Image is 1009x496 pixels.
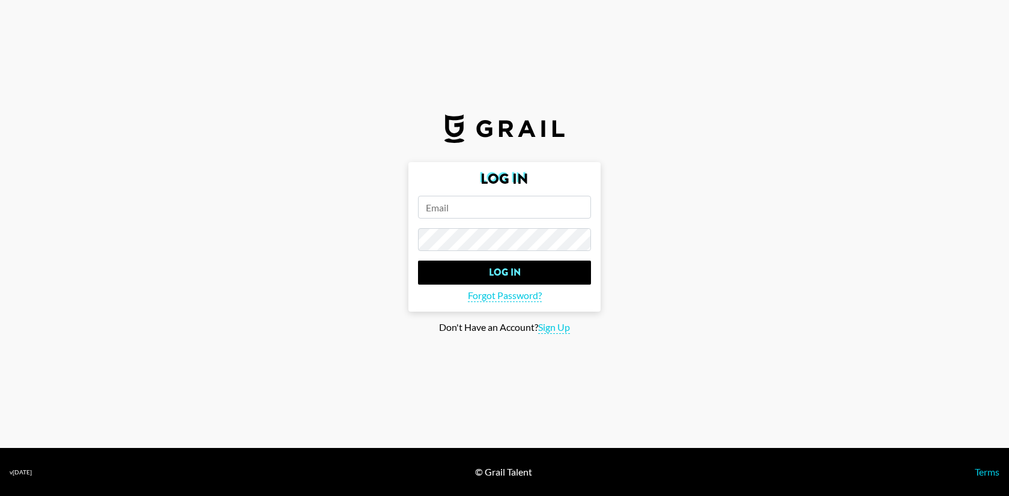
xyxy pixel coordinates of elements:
h2: Log In [418,172,591,186]
div: © Grail Talent [475,466,532,478]
input: Log In [418,261,591,285]
span: Sign Up [538,321,570,334]
span: Forgot Password? [468,289,542,302]
input: Email [418,196,591,219]
div: v [DATE] [10,468,32,476]
div: Don't Have an Account? [10,321,999,334]
a: Terms [975,466,999,477]
img: Grail Talent Logo [444,114,565,143]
